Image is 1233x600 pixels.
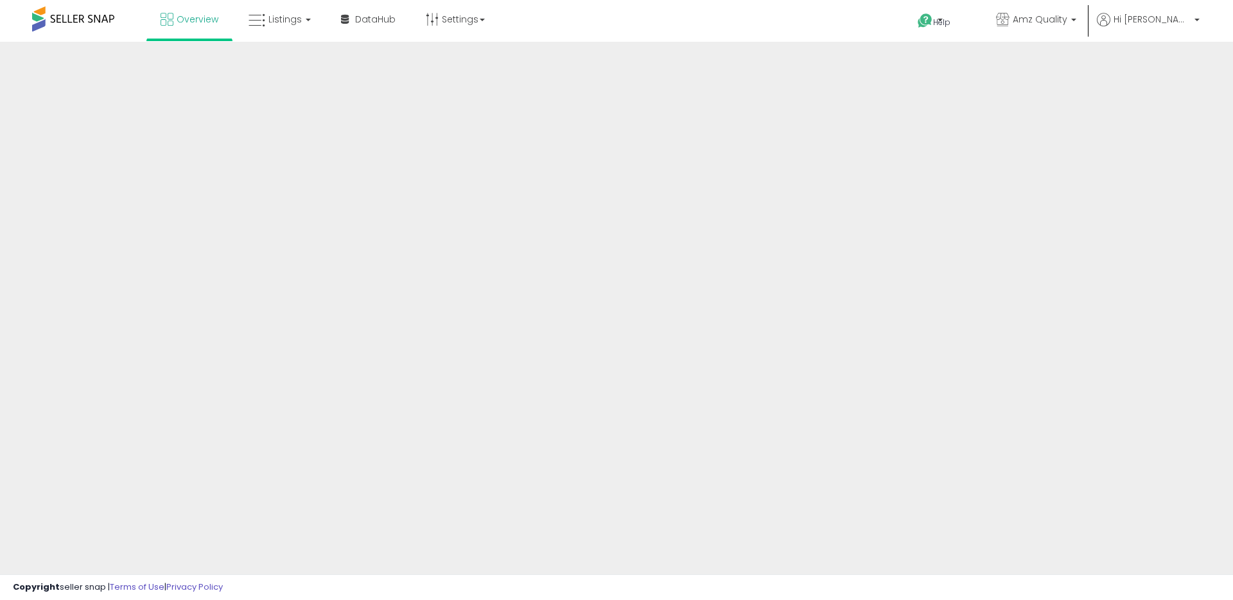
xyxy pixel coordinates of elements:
[1013,13,1067,26] span: Amz Quality
[177,13,218,26] span: Overview
[268,13,302,26] span: Listings
[1114,13,1191,26] span: Hi [PERSON_NAME]
[907,3,975,42] a: Help
[917,13,933,29] i: Get Help
[933,17,950,28] span: Help
[1097,13,1200,42] a: Hi [PERSON_NAME]
[355,13,396,26] span: DataHub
